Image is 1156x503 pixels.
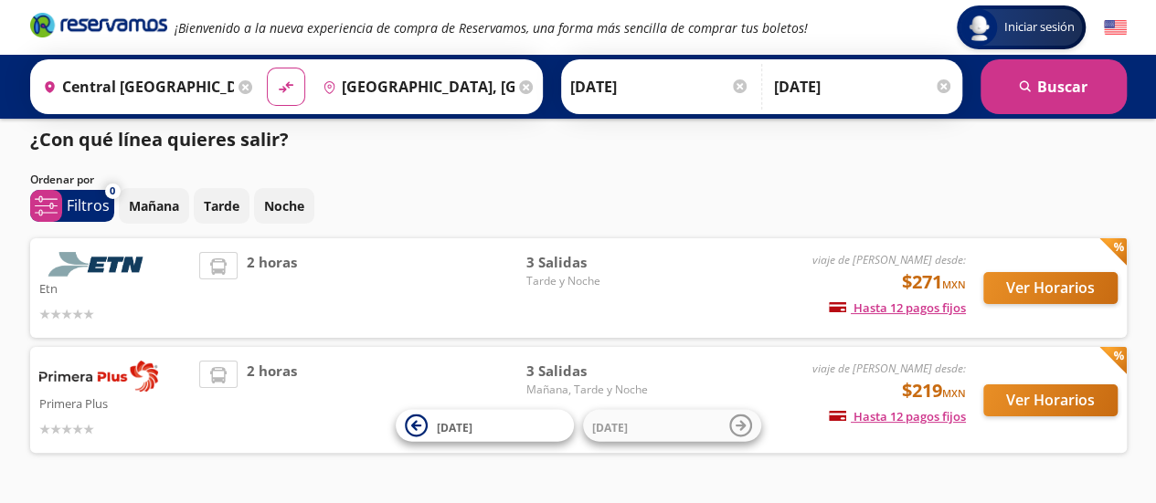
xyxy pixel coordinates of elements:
[264,196,304,215] p: Noche
[396,410,574,442] button: [DATE]
[1104,16,1127,39] button: English
[39,392,191,414] p: Primera Plus
[30,11,167,44] a: Brand Logo
[30,172,94,188] p: Ordenar por
[570,64,749,110] input: Elegir Fecha
[194,188,249,224] button: Tarde
[110,183,115,199] span: 0
[981,59,1127,114] button: Buscar
[36,64,235,110] input: Buscar Origen
[204,196,239,215] p: Tarde
[119,188,189,224] button: Mañana
[315,64,514,110] input: Buscar Destino
[583,410,761,442] button: [DATE]
[592,419,628,435] span: [DATE]
[247,361,297,439] span: 2 horas
[829,408,966,424] span: Hasta 12 pagos fijos
[30,126,289,153] p: ¿Con qué línea quieres salir?
[902,268,966,296] span: $271
[997,18,1082,37] span: Iniciar sesión
[983,384,1118,416] button: Ver Horarios
[525,382,653,398] span: Mañana, Tarde y Noche
[39,361,158,392] img: Primera Plus
[983,272,1118,304] button: Ver Horarios
[437,419,472,435] span: [DATE]
[30,11,167,38] i: Brand Logo
[902,377,966,404] span: $219
[942,386,966,400] small: MXN
[247,252,297,324] span: 2 horas
[812,252,966,267] em: viaje de [PERSON_NAME] desde:
[254,188,314,224] button: Noche
[812,361,966,376] em: viaje de [PERSON_NAME] desde:
[525,273,653,289] span: Tarde y Noche
[39,252,158,277] img: Etn
[829,299,966,316] span: Hasta 12 pagos fijos
[175,19,808,37] em: ¡Bienvenido a la nueva experiencia de compra de Reservamos, una forma más sencilla de comprar tus...
[67,194,110,216] p: Filtros
[774,64,953,110] input: Opcional
[942,278,966,291] small: MXN
[129,196,179,215] p: Mañana
[525,361,653,382] span: 3 Salidas
[525,252,653,273] span: 3 Salidas
[39,277,191,299] p: Etn
[30,190,114,222] button: 0Filtros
